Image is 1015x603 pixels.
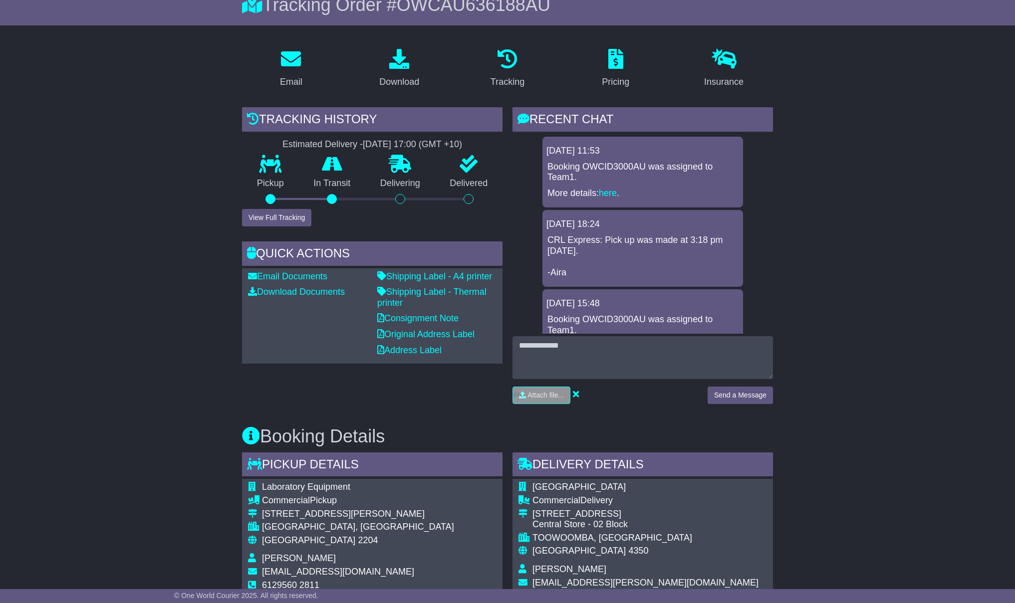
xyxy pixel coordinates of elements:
[262,522,454,533] div: [GEOGRAPHIC_DATA], [GEOGRAPHIC_DATA]
[377,287,487,308] a: Shipping Label - Thermal printer
[599,188,617,198] a: here
[595,45,636,92] a: Pricing
[484,45,531,92] a: Tracking
[708,387,773,404] button: Send a Message
[512,452,773,479] div: Delivery Details
[358,535,378,545] span: 2204
[262,482,350,492] span: Laboratory Equipment
[435,178,503,189] p: Delivered
[242,452,503,479] div: Pickup Details
[262,495,454,506] div: Pickup
[512,107,773,134] div: RECENT CHAT
[242,107,503,134] div: Tracking history
[273,45,309,92] a: Email
[532,564,606,574] span: [PERSON_NAME]
[262,553,336,563] span: [PERSON_NAME]
[242,241,503,268] div: Quick Actions
[532,495,580,505] span: Commercial
[242,426,773,446] h3: Booking Details
[532,482,626,492] span: [GEOGRAPHIC_DATA]
[248,271,327,281] a: Email Documents
[248,287,345,297] a: Download Documents
[262,509,454,520] div: [STREET_ADDRESS][PERSON_NAME]
[546,298,739,309] div: [DATE] 15:48
[262,580,319,590] span: 6129560 2811
[379,75,419,89] div: Download
[377,271,492,281] a: Shipping Label - A4 printer
[174,592,318,600] span: © One World Courier 2025. All rights reserved.
[628,546,648,556] span: 4350
[602,75,629,89] div: Pricing
[299,178,366,189] p: In Transit
[532,546,626,556] span: [GEOGRAPHIC_DATA]
[363,139,462,150] div: [DATE] 17:00 (GMT +10)
[704,75,744,89] div: Insurance
[547,162,738,183] p: Booking OWCID3000AU was assigned to Team1.
[547,314,738,336] p: Booking OWCID3000AU was assigned to Team1.
[373,45,426,92] a: Download
[242,139,503,150] div: Estimated Delivery -
[377,313,459,323] a: Consignment Note
[532,509,759,520] div: [STREET_ADDRESS]
[491,75,524,89] div: Tracking
[532,519,759,530] div: Central Store - 02 Block
[262,495,310,505] span: Commercial
[262,567,414,577] span: [EMAIL_ADDRESS][DOMAIN_NAME]
[532,495,759,506] div: Delivery
[280,75,302,89] div: Email
[242,209,311,226] button: View Full Tracking
[532,533,759,544] div: TOOWOOMBA, [GEOGRAPHIC_DATA]
[546,146,739,157] div: [DATE] 11:53
[532,578,759,588] span: [EMAIL_ADDRESS][PERSON_NAME][DOMAIN_NAME]
[365,178,435,189] p: Delivering
[377,345,442,355] a: Address Label
[242,178,299,189] p: Pickup
[547,188,738,199] p: More details: .
[262,535,355,545] span: [GEOGRAPHIC_DATA]
[377,329,475,339] a: Original Address Label
[698,45,750,92] a: Insurance
[547,235,738,278] p: CRL Express: Pick up was made at 3:18 pm [DATE]. -Aira
[546,219,739,230] div: [DATE] 18:24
